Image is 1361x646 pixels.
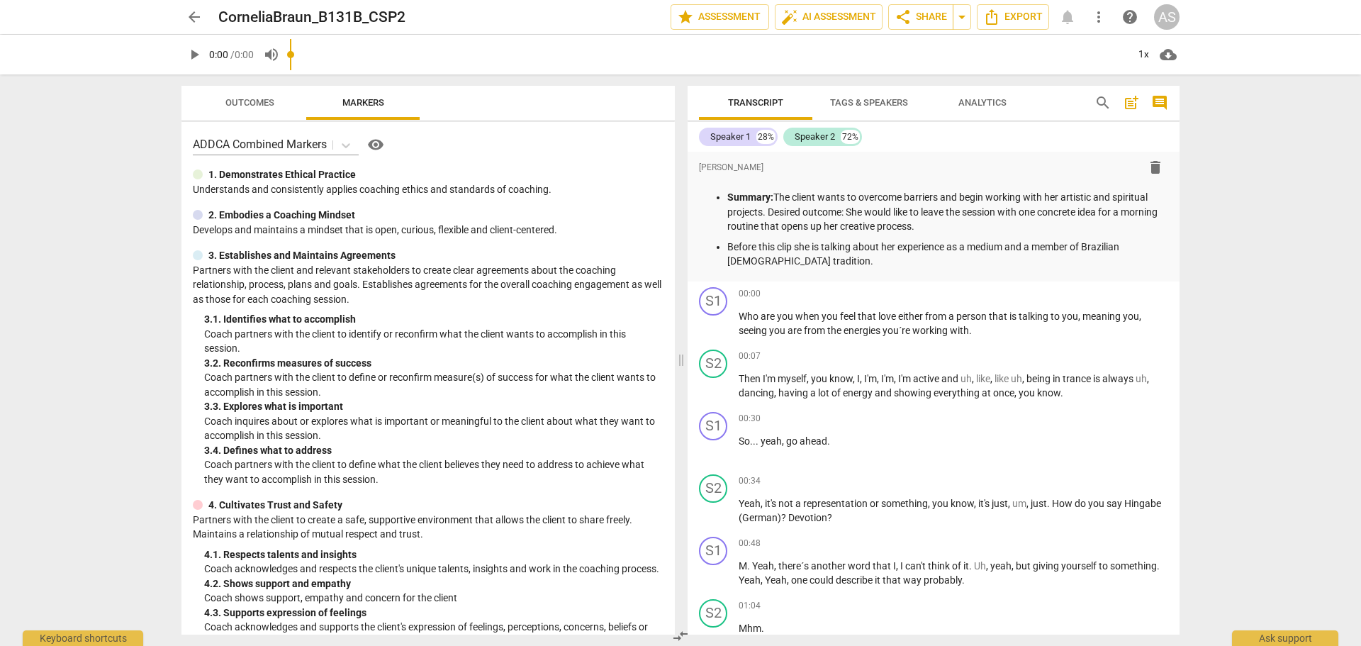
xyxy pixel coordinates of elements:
[829,373,853,384] span: know
[1022,373,1026,384] span: ,
[208,208,355,223] p: 2. Embodies a Coaching Mindset
[230,49,254,60] span: / 0:00
[208,167,356,182] p: 1. Demonstrates Ethical Practice
[186,9,203,26] span: arrow_back
[739,325,769,336] span: seeing
[1102,373,1136,384] span: always
[1047,498,1052,509] span: .
[898,373,913,384] span: I'm
[739,498,761,509] span: Yeah
[739,623,761,634] span: Mhm
[765,498,778,509] span: it's
[857,373,860,384] span: I
[739,350,761,362] span: 00:07
[978,498,992,509] span: it's
[778,560,811,572] span: there´s
[739,311,761,322] span: Who
[778,498,795,509] span: not
[1012,498,1026,509] span: Filler word
[864,373,877,384] span: I'm
[739,574,761,586] span: Yeah
[811,560,848,572] span: another
[1120,91,1143,114] button: Add summary
[807,373,811,384] span: ,
[204,562,663,577] p: Coach acknowledges and respects the client's unique talents, insights and work in the coaching pr...
[881,498,928,509] span: something
[1060,387,1063,399] span: .
[928,560,952,572] span: think
[995,373,1011,384] span: Filler word
[739,512,781,523] span: (German)
[761,623,764,634] span: .
[728,97,783,108] span: Transcript
[1094,94,1111,111] span: search
[1016,560,1033,572] span: but
[699,537,727,565] div: Change speaker
[739,288,761,300] span: 00:00
[208,248,396,263] p: 3. Establishes and Maintains Agreements
[1148,91,1171,114] button: Show/Hide comments
[765,574,787,586] span: Yeah
[1157,560,1160,572] span: .
[774,387,778,399] span: ,
[787,574,791,586] span: ,
[788,512,827,523] span: Devotion
[1026,373,1053,384] span: being
[1124,498,1161,509] span: Hingabe
[1033,560,1061,572] span: giving
[763,373,778,384] span: I'm
[193,136,327,152] p: ADDCA Combined Markers
[990,373,995,384] span: ,
[848,560,873,572] span: word
[969,560,974,572] span: .
[774,560,778,572] span: ,
[263,46,280,63] span: volume_up
[1090,9,1107,26] span: more_vert
[932,498,951,509] span: you
[810,574,836,586] span: could
[877,373,881,384] span: ,
[359,133,387,156] a: Help
[699,287,727,316] div: Change speaker
[727,240,1168,269] p: Before this clip she is talking about her experience as a medium and a member of Brazilian [DEMOG...
[1012,560,1016,572] span: ,
[193,182,663,197] p: Understands and consistently applies coaching ethics and standards of coaching.
[977,4,1049,30] button: Export
[761,311,777,322] span: are
[893,560,896,572] span: I
[993,387,1014,399] span: once
[992,498,1008,509] span: just
[710,130,751,144] div: Speaker 1
[898,311,925,322] span: either
[225,97,274,108] span: Outcomes
[1092,91,1114,114] button: Search
[204,591,663,606] p: Coach shows support, empathy and concern for the client
[1082,311,1123,322] span: meaning
[1117,4,1143,30] a: Help
[1130,43,1157,66] div: 1x
[1123,94,1140,111] span: post_add
[218,9,405,26] h2: CorneliaBraun_B131B_CSP2
[836,574,875,586] span: describe
[1011,373,1022,384] span: Filler word
[873,560,893,572] span: that
[739,538,761,550] span: 00:48
[747,560,752,572] span: .
[204,327,663,356] p: Coach partners with the client to identify or reconfirm what the client wants to accomplish in th...
[677,9,763,26] span: Assessment
[699,474,727,503] div: Change speaker
[1061,560,1099,572] span: yourself
[934,387,982,399] span: everything
[364,133,387,156] button: Help
[769,325,788,336] span: you
[853,373,857,384] span: ,
[756,130,775,144] div: 28%
[928,498,932,509] span: ,
[888,4,953,30] button: Share
[739,373,763,384] span: Then
[858,311,878,322] span: that
[1093,373,1102,384] span: is
[761,574,765,586] span: ,
[894,373,898,384] span: ,
[204,356,663,371] div: 3. 2. Reconfirms measures of success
